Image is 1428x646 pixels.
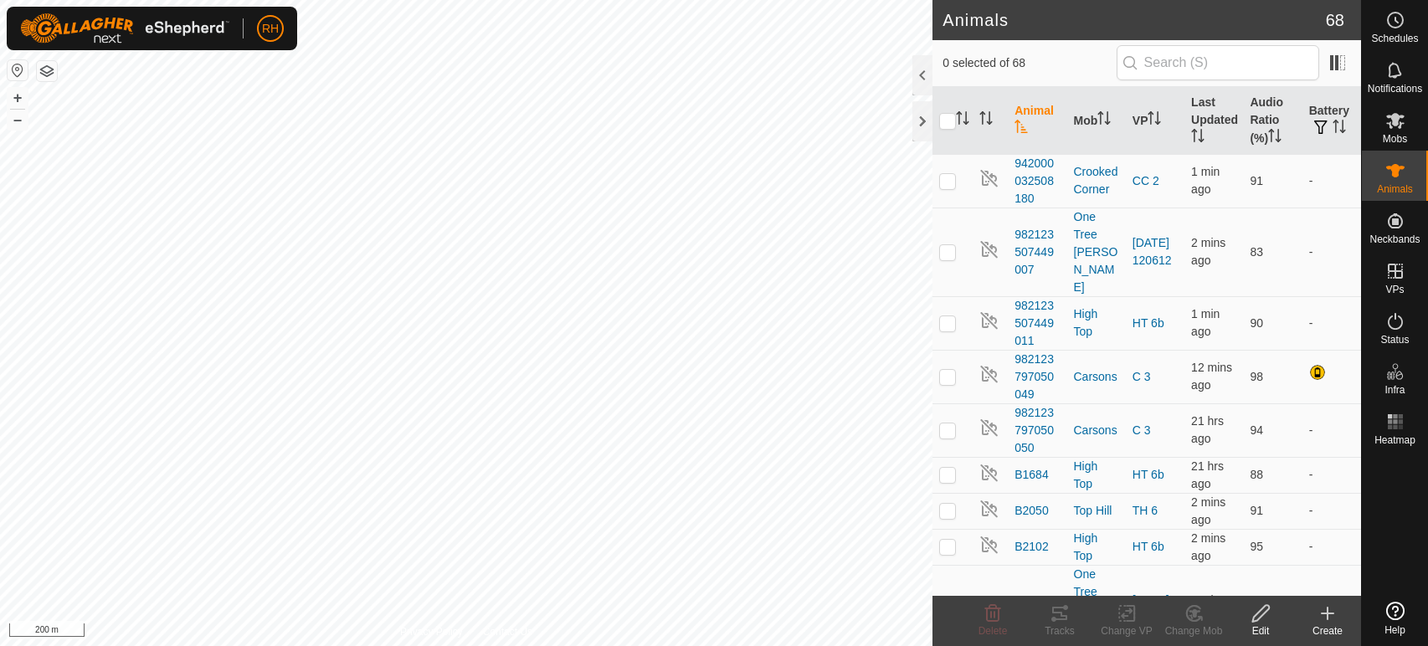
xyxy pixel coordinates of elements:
[1380,335,1409,345] span: Status
[1371,33,1418,44] span: Schedules
[943,54,1116,72] span: 0 selected of 68
[1243,87,1302,155] th: Audio Ratio (%)
[1133,593,1172,624] a: [DATE] 120612
[1250,245,1263,259] span: 83
[1067,87,1126,155] th: Mob
[1133,370,1151,383] a: C 3
[1302,208,1361,296] td: -
[1074,458,1119,493] div: High Top
[1074,163,1119,198] div: Crooked Corner
[1014,155,1060,208] span: 942000032508180
[1026,623,1093,638] div: Tracks
[979,418,999,438] img: returning off
[1374,435,1415,445] span: Heatmap
[943,10,1326,30] h2: Animals
[1191,414,1224,445] span: 31 Aug 2025, 11:42 am
[979,625,1008,637] span: Delete
[1302,403,1361,457] td: -
[1369,234,1420,244] span: Neckbands
[400,624,463,639] a: Privacy Policy
[1191,131,1205,145] p-sorticon: Activate to sort
[1250,174,1263,187] span: 91
[1362,595,1428,642] a: Help
[1302,296,1361,350] td: -
[1268,131,1282,145] p-sorticon: Activate to sort
[1148,114,1161,127] p-sorticon: Activate to sort
[1384,625,1405,635] span: Help
[979,310,999,331] img: returning off
[20,13,229,44] img: Gallagher Logo
[1227,623,1294,638] div: Edit
[1294,623,1361,638] div: Create
[262,20,279,38] span: RH
[1184,87,1243,155] th: Last Updated
[1014,466,1048,484] span: B1684
[1074,530,1119,565] div: High Top
[1133,468,1164,481] a: HT 6b
[1133,236,1172,267] a: [DATE] 120612
[1074,305,1119,341] div: High Top
[1250,316,1263,330] span: 90
[1384,385,1405,395] span: Infra
[1093,623,1160,638] div: Change VP
[1326,8,1344,33] span: 68
[1117,45,1319,80] input: Search (S)
[979,114,993,127] p-sorticon: Activate to sort
[1385,285,1404,295] span: VPs
[1014,502,1048,520] span: B2050
[1250,540,1263,553] span: 95
[979,168,999,188] img: returning off
[1074,368,1119,386] div: Carsons
[1302,154,1361,208] td: -
[979,463,999,483] img: returning off
[1191,495,1225,526] span: 1 Sept 2025, 9:12 am
[1097,114,1111,127] p-sorticon: Activate to sort
[1133,174,1159,187] a: CC 2
[1250,468,1263,481] span: 88
[979,239,999,259] img: returning off
[1302,529,1361,565] td: -
[1333,122,1346,136] p-sorticon: Activate to sort
[1014,538,1048,556] span: B2102
[1014,122,1028,136] p-sorticon: Activate to sort
[37,61,57,81] button: Map Layers
[1191,361,1232,392] span: 1 Sept 2025, 9:02 am
[1191,307,1220,338] span: 1 Sept 2025, 9:13 am
[8,60,28,80] button: Reset Map
[1250,423,1263,437] span: 94
[1014,226,1060,279] span: 982123507449007
[1191,459,1224,490] span: 31 Aug 2025, 11:43 am
[1074,208,1119,296] div: One Tree [PERSON_NAME]
[1302,493,1361,529] td: -
[1014,297,1060,350] span: 982123507449011
[1133,423,1151,437] a: C 3
[8,110,28,130] button: –
[1368,84,1422,94] span: Notifications
[1377,184,1413,194] span: Animals
[979,535,999,555] img: returning off
[1250,370,1263,383] span: 98
[1014,404,1060,457] span: 982123797050050
[1133,504,1158,517] a: TH 6
[1014,351,1060,403] span: 982123797050049
[956,114,969,127] p-sorticon: Activate to sort
[1133,540,1164,553] a: HT 6b
[1126,87,1184,155] th: VP
[1160,623,1227,638] div: Change Mob
[1302,87,1361,155] th: Battery
[483,624,532,639] a: Contact Us
[1133,316,1164,330] a: HT 6b
[1191,165,1220,196] span: 1 Sept 2025, 9:13 am
[979,499,999,519] img: returning off
[1250,504,1263,517] span: 91
[8,88,28,108] button: +
[1191,236,1225,267] span: 1 Sept 2025, 9:12 am
[1074,502,1119,520] div: Top Hill
[979,364,999,384] img: returning off
[1074,422,1119,439] div: Carsons
[1383,134,1407,144] span: Mobs
[1191,531,1225,562] span: 1 Sept 2025, 9:12 am
[1191,593,1225,624] span: 1 Sept 2025, 9:12 am
[1008,87,1066,155] th: Animal
[1302,457,1361,493] td: -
